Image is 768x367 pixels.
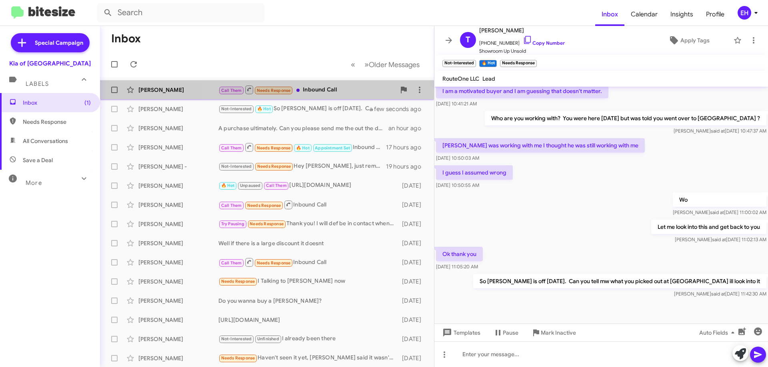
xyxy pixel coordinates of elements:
div: I already been there [218,334,398,343]
span: (1) [84,99,91,107]
div: Thank you! I will def be in contact when I am ready [218,219,398,228]
button: Templates [434,325,487,340]
span: Appointment Set [315,145,350,151]
button: Auto Fields [693,325,744,340]
p: Let me look into this and get back to you [651,220,766,234]
span: Unfinished [257,336,279,341]
button: Mark Inactive [525,325,582,340]
div: [PERSON_NAME] [138,220,218,228]
small: 🔥 Hot [479,60,496,67]
div: [DATE] [398,182,428,190]
span: [DATE] 10:50:55 AM [436,182,479,188]
p: Who are you working with? You were here [DATE] but was told you went over to [GEOGRAPHIC_DATA] ? [485,111,766,125]
div: 17 hours ago [386,143,428,151]
a: Insights [664,3,700,26]
div: [PERSON_NAME] [138,297,218,305]
div: 19 hours ago [386,163,428,171]
a: Calendar [624,3,664,26]
div: A purchase ultimately. Can you please send me the out the door price for a 2026 Kia GT AWD EV9 , ... [218,124,388,132]
small: Not-Interested [442,60,476,67]
div: [DATE] [398,278,428,286]
span: 🔥 Hot [221,183,235,188]
span: Needs Response [23,118,91,126]
button: Previous [346,56,360,73]
div: [PERSON_NAME] [138,278,218,286]
span: Needs Response [257,164,291,169]
span: Not-Interested [221,106,252,111]
div: [PERSON_NAME] [138,86,218,94]
span: Unpaused [240,183,261,188]
div: [PERSON_NAME] [138,124,218,132]
small: Needs Response [500,60,537,67]
span: Needs Response [250,221,284,226]
div: Inbound Call [218,200,398,210]
div: [DATE] [398,239,428,247]
div: I Talking to [PERSON_NAME] now [218,277,398,286]
span: » [364,60,369,69]
div: Well if there is a large discount it doesnt [218,239,398,247]
span: Mark Inactive [541,325,576,340]
span: More [26,179,42,186]
span: Lead [482,75,495,82]
span: Needs Response [257,145,291,151]
div: EH [738,6,751,20]
p: I am a motivated buyer and I am guessing that doesn't matter. [436,84,608,98]
span: [DATE] 11:05:20 AM [436,264,478,270]
span: « [351,60,355,69]
div: [PERSON_NAME] [138,258,218,266]
div: an hour ago [388,124,428,132]
span: Needs Response [247,203,281,208]
p: Wo [673,192,766,207]
a: Special Campaign [11,33,90,52]
button: EH [731,6,759,20]
span: Showroom Up Unsold [479,47,565,55]
span: Needs Response [221,279,255,284]
span: Call Them [221,260,242,266]
span: Apply Tags [680,33,710,48]
div: [PERSON_NAME] [138,316,218,324]
span: said at [710,209,724,215]
span: Call Them [221,88,242,93]
div: [PERSON_NAME] [138,335,218,343]
span: [PHONE_NUMBER] [479,35,565,47]
span: RouteOne LLC [442,75,479,82]
p: So [PERSON_NAME] is off [DATE]. Can you tell mw what you picked out at [GEOGRAPHIC_DATA] ill look... [473,274,766,288]
span: Labels [26,80,49,87]
div: [PERSON_NAME] [138,354,218,362]
div: [DATE] [398,335,428,343]
button: Pause [487,325,525,340]
span: Special Campaign [35,39,83,47]
span: Not-Interested [221,164,252,169]
span: said at [711,128,725,134]
nav: Page navigation example [346,56,424,73]
a: Copy Number [523,40,565,46]
span: [DATE] 10:41:21 AM [436,101,477,107]
a: Profile [700,3,731,26]
span: said at [712,236,726,242]
div: Do you wanna buy a [PERSON_NAME]? [218,297,398,305]
div: [PERSON_NAME] [138,182,218,190]
div: [PERSON_NAME] [138,201,218,209]
span: Needs Response [257,260,291,266]
button: Next [360,56,424,73]
span: [PERSON_NAME] [DATE] 10:47:37 AM [674,128,766,134]
div: [URL][DOMAIN_NAME] [218,181,398,190]
div: Inbound Call [218,257,398,267]
div: Inbound Call [218,85,396,95]
a: Inbox [595,3,624,26]
span: [PERSON_NAME] [DATE] 11:02:13 AM [675,236,766,242]
div: [DATE] [398,297,428,305]
div: [PERSON_NAME] [138,143,218,151]
div: Haven't seen it yet, [PERSON_NAME] said it wasn't here when I spoke to him earlier [218,353,398,363]
span: Older Messages [369,60,420,69]
span: Templates [441,325,480,340]
span: Pause [503,325,518,340]
span: Inbox [23,99,91,107]
span: All Conversations [23,137,68,145]
div: So [PERSON_NAME] is off [DATE]. Can you tell mw what you picked out at [GEOGRAPHIC_DATA] ill look... [218,104,380,113]
div: [DATE] [398,316,428,324]
p: [PERSON_NAME] was working with me I thought he was still working with me [436,138,645,153]
span: [PERSON_NAME] [DATE] 11:00:02 AM [673,209,766,215]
